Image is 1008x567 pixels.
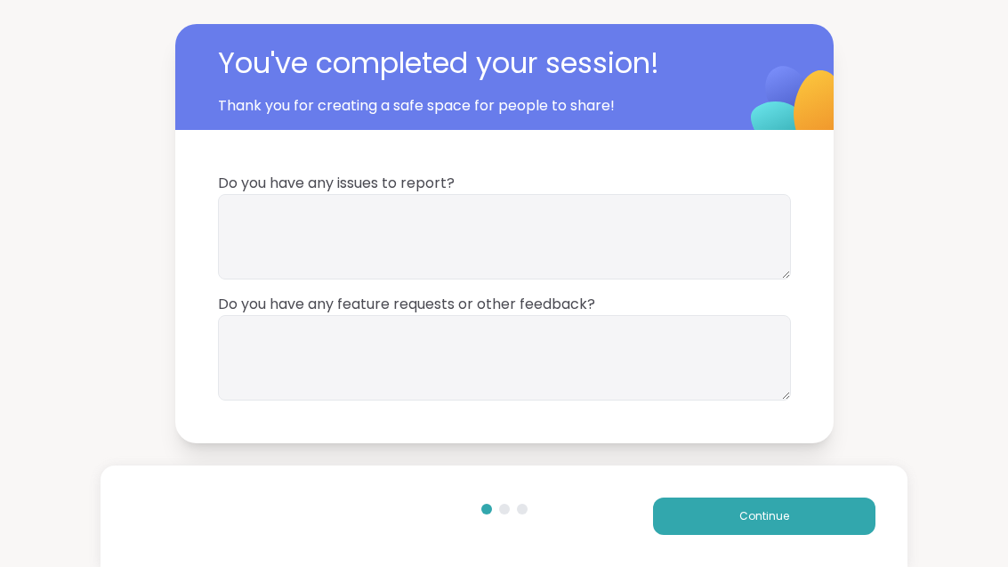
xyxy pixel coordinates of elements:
span: You've completed your session! [218,42,734,85]
span: Do you have any issues to report? [218,173,791,194]
span: Thank you for creating a safe space for people to share! [218,95,707,117]
img: ShareWell Logomark [709,20,886,197]
span: Do you have any feature requests or other feedback? [218,294,791,315]
span: Continue [739,508,789,524]
button: Continue [653,498,875,535]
